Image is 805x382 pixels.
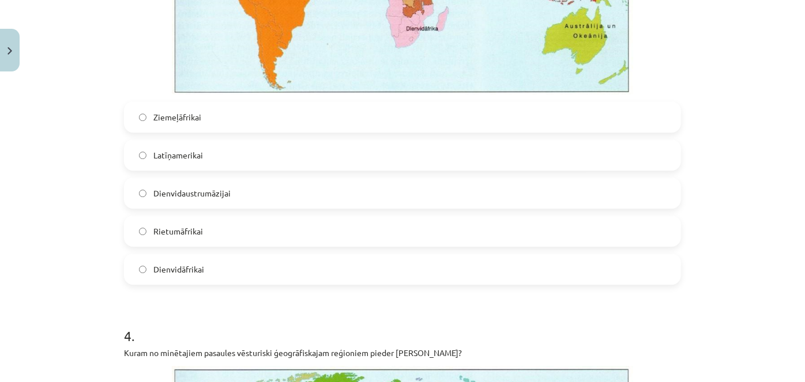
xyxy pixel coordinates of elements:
p: Kuram no minētajiem pasaules vēsturiski ģeogrāfiskajam reģioniem pieder [PERSON_NAME]? [124,347,681,359]
span: Dienvidaustrumāzijai [153,187,231,199]
input: Dienvidāfrikai [139,266,146,273]
h1: 4 . [124,308,681,343]
input: Ziemeļāfrikai [139,114,146,121]
input: Latīņamerikai [139,152,146,159]
span: Dienvidāfrikai [153,263,204,275]
span: Rietumāfrikai [153,225,203,237]
img: icon-close-lesson-0947bae3869378f0d4975bcd49f059093ad1ed9edebbc8119c70593378902aed.svg [7,47,12,55]
input: Rietumāfrikai [139,228,146,235]
span: Latīņamerikai [153,149,203,161]
span: Ziemeļāfrikai [153,111,201,123]
input: Dienvidaustrumāzijai [139,190,146,197]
